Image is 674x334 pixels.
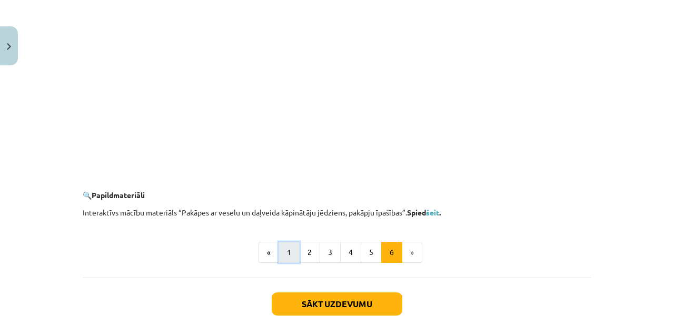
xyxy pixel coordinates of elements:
[7,43,11,50] img: icon-close-lesson-0947bae3869378f0d4975bcd49f059093ad1ed9edebbc8119c70593378902aed.svg
[426,208,439,217] a: šeit
[381,242,402,263] button: 6
[340,242,361,263] button: 4
[320,242,341,263] button: 3
[92,190,145,200] b: Papildmateriāli
[272,292,402,316] button: Sākt uzdevumu
[361,242,382,263] button: 5
[407,208,441,217] b: Spied .
[83,242,591,263] nav: Page navigation example
[83,190,591,201] p: 🔍
[279,242,300,263] button: 1
[299,242,320,263] button: 2
[259,242,279,263] button: «
[83,207,591,218] p: Interaktīvs mācību materiāls “Pakāpes ar veselu un daļveida kāpinātāju jēdziens, pakāpju īpašības”.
